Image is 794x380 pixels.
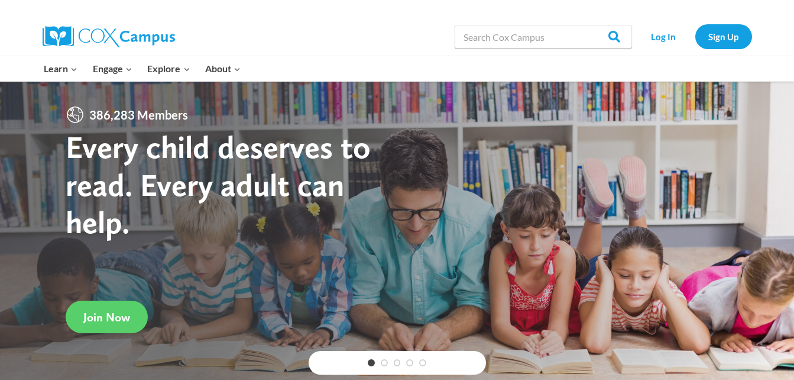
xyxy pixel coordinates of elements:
span: Explore [147,61,190,76]
a: Sign Up [695,24,752,49]
span: Join Now [83,310,130,324]
span: About [205,61,241,76]
img: Cox Campus [43,26,175,47]
nav: Secondary Navigation [638,24,752,49]
span: 386,283 Members [85,105,193,124]
span: Learn [44,61,77,76]
a: Join Now [66,301,148,333]
input: Search Cox Campus [455,25,632,49]
a: 1 [368,359,375,366]
strong: Every child deserves to read. Every adult can help. [66,128,371,241]
span: Engage [93,61,132,76]
a: Log In [638,24,689,49]
a: 2 [381,359,388,366]
nav: Primary Navigation [37,56,248,81]
a: 3 [394,359,401,366]
a: 4 [406,359,413,366]
a: 5 [419,359,426,366]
